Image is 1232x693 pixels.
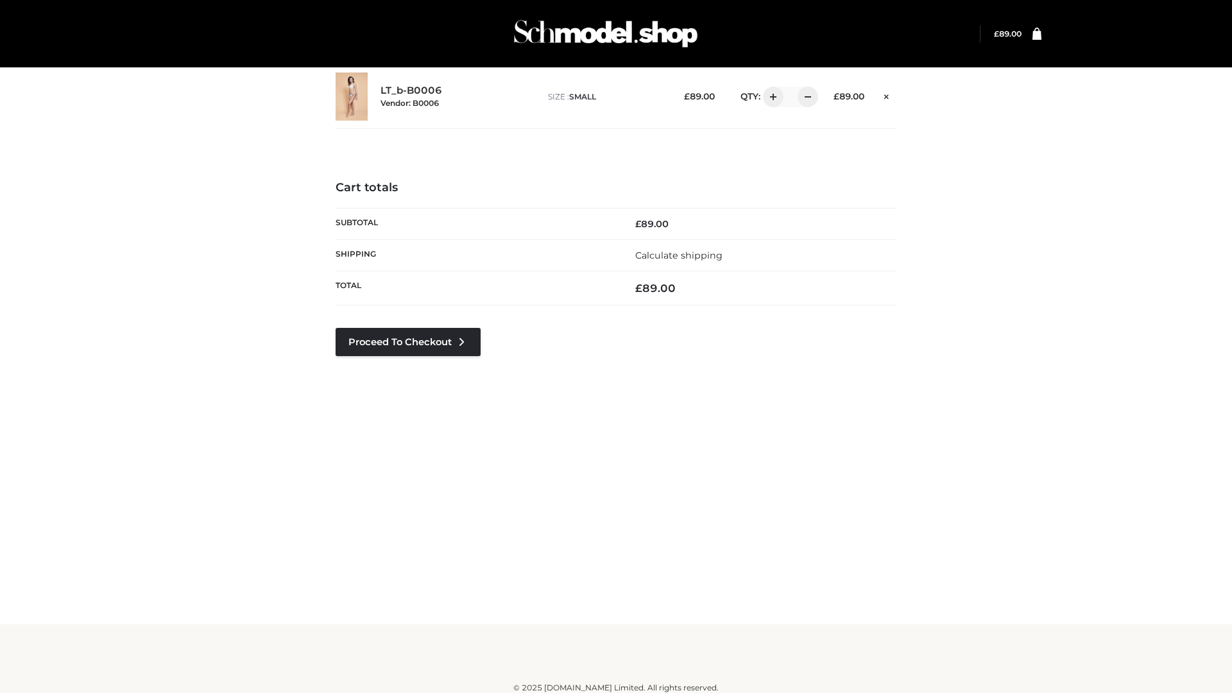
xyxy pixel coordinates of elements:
a: Proceed to Checkout [336,328,481,356]
span: SMALL [569,92,596,101]
th: Shipping [336,239,616,271]
bdi: 89.00 [834,91,864,101]
img: LT_b-B0006 - SMALL [336,73,368,121]
span: £ [684,91,690,101]
a: LT_b-B0006 [381,85,442,97]
p: size : [548,91,664,103]
a: Remove this item [877,87,896,103]
div: QTY: [728,87,814,107]
bdi: 89.00 [994,29,1022,38]
a: £89.00 [994,29,1022,38]
h4: Cart totals [336,181,896,195]
span: £ [635,218,641,230]
th: Total [336,271,616,305]
span: £ [834,91,839,101]
img: Schmodel Admin 964 [509,8,702,59]
bdi: 89.00 [635,282,676,295]
span: £ [635,282,642,295]
small: Vendor: B0006 [381,98,439,108]
th: Subtotal [336,208,616,239]
span: £ [994,29,999,38]
a: Calculate shipping [635,250,723,261]
bdi: 89.00 [684,91,715,101]
bdi: 89.00 [635,218,669,230]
